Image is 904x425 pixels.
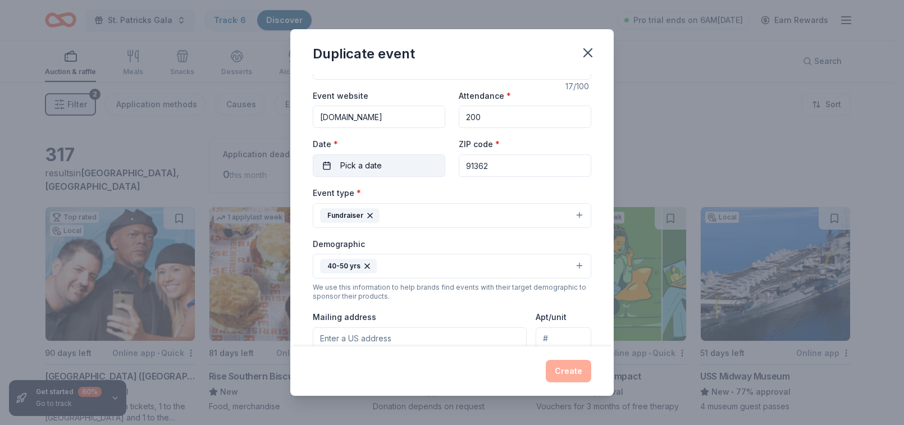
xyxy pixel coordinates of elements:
[313,139,445,150] label: Date
[459,90,511,102] label: Attendance
[459,106,591,128] input: 20
[313,283,591,301] div: We use this information to help brands find events with their target demographic to sponsor their...
[313,106,445,128] input: https://www...
[536,327,591,350] input: #
[565,80,591,93] div: 17 /100
[313,239,365,250] label: Demographic
[313,254,591,278] button: 40-50 yrs
[320,208,380,223] div: Fundraiser
[313,327,527,350] input: Enter a US address
[313,203,591,228] button: Fundraiser
[459,139,500,150] label: ZIP code
[340,159,382,172] span: Pick a date
[313,154,445,177] button: Pick a date
[313,45,415,63] div: Duplicate event
[459,154,591,177] input: 12345 (U.S. only)
[536,312,567,323] label: Apt/unit
[313,188,361,199] label: Event type
[313,312,376,323] label: Mailing address
[313,90,368,102] label: Event website
[320,259,377,273] div: 40-50 yrs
